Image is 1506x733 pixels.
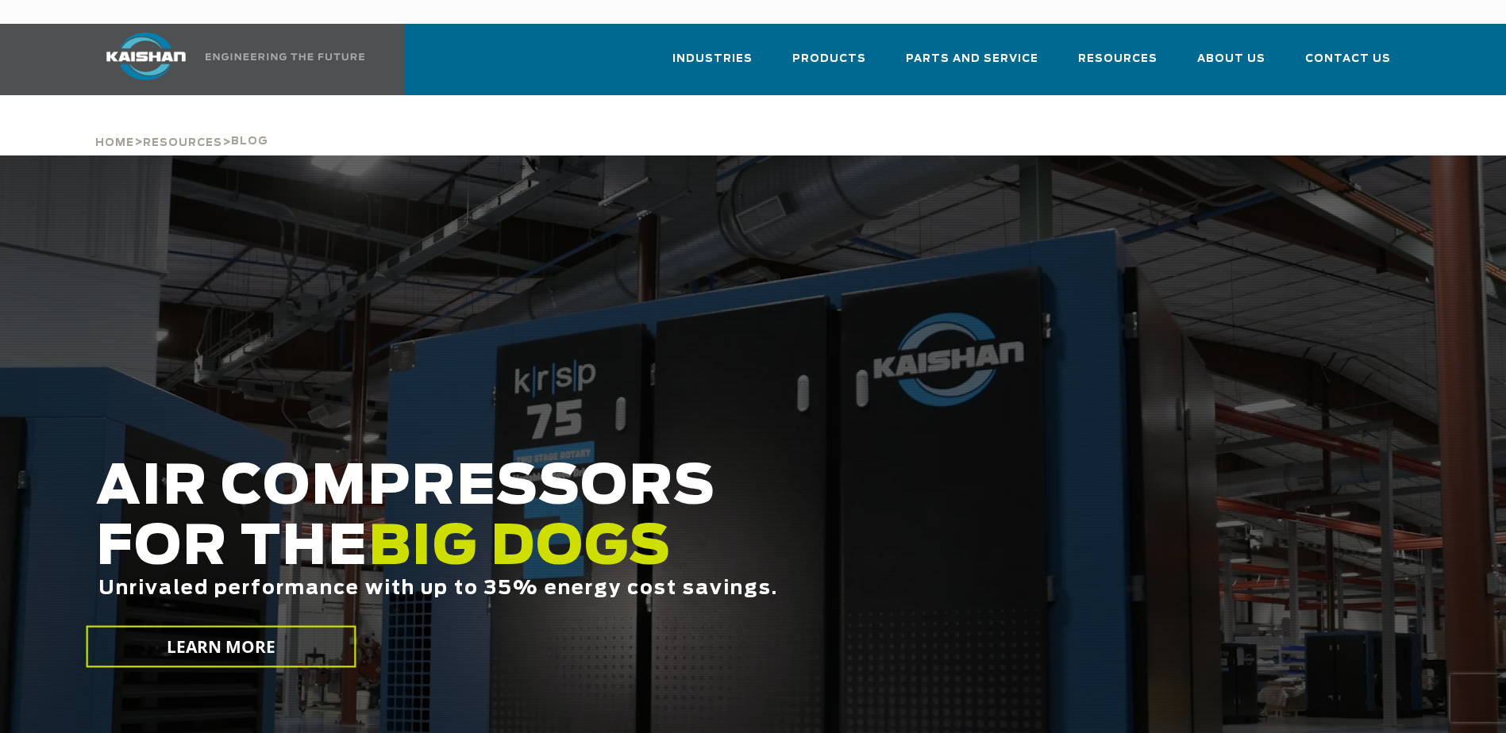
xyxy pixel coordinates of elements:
span: Industries [672,50,753,68]
a: Contact Us [1305,38,1391,92]
a: About Us [1197,38,1265,92]
span: About Us [1197,50,1265,68]
span: BIG DOGS [368,521,672,575]
span: Contact Us [1305,50,1391,68]
a: LEARN MORE [86,626,356,668]
span: Resources [143,138,222,148]
h2: AIR COMPRESSORS FOR THE [96,458,1188,649]
a: Home [95,135,134,149]
a: Industries [672,38,753,92]
span: Parts and Service [906,50,1038,68]
span: Products [792,50,866,68]
span: Blog [231,136,268,147]
a: Resources [1078,38,1157,92]
span: Home [95,138,134,148]
img: Engineering the future [206,53,364,60]
a: Resources [143,135,222,149]
a: Parts and Service [906,38,1038,92]
a: Kaishan USA [87,24,368,95]
span: Resources [1078,50,1157,68]
img: kaishan logo [87,33,206,80]
a: Products [792,38,866,92]
span: Unrivaled performance with up to 35% energy cost savings. [98,579,778,598]
span: LEARN MORE [166,635,275,658]
div: > > [95,95,268,155]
